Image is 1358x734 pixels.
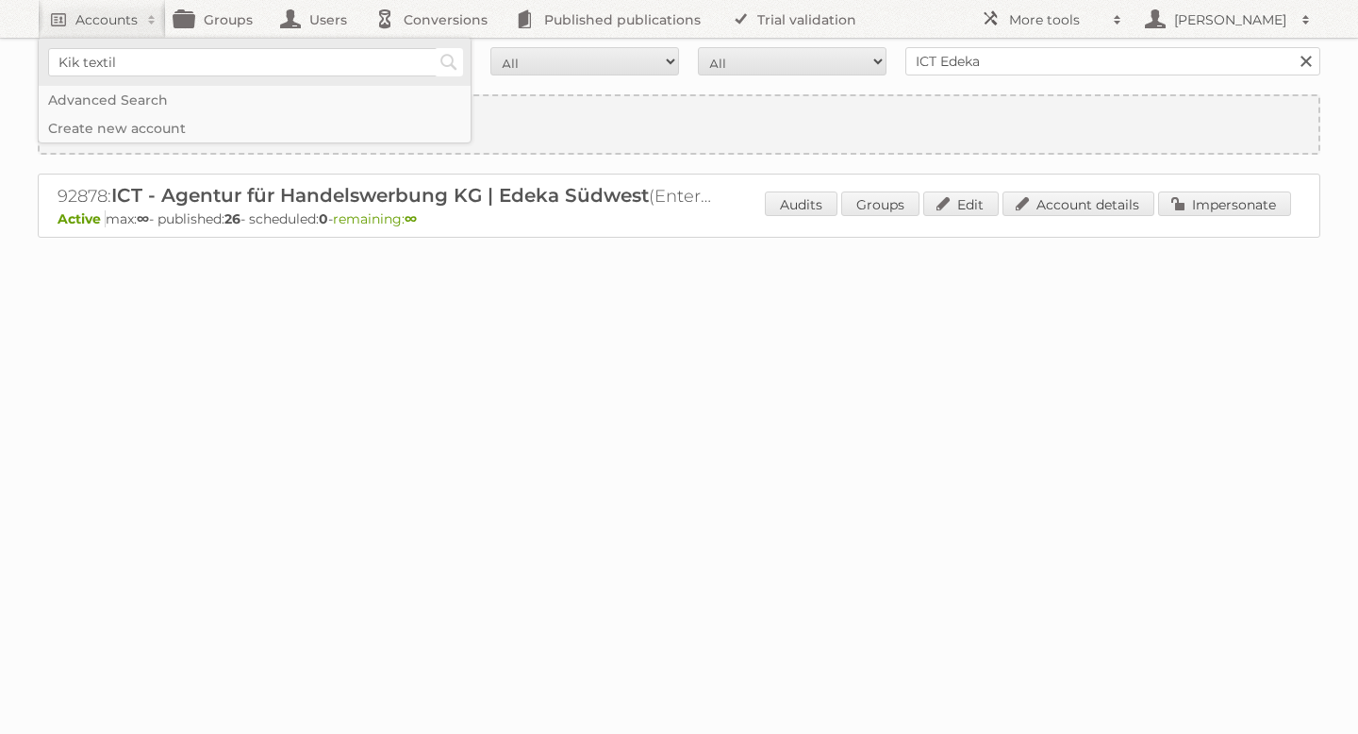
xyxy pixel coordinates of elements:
[224,210,240,227] strong: 26
[137,210,149,227] strong: ∞
[1002,192,1154,216] a: Account details
[1009,10,1103,29] h2: More tools
[435,48,463,76] input: Search
[923,192,999,216] a: Edit
[333,210,417,227] span: remaining:
[58,184,718,209] h2: 92878: (Enterprise ∞) - TRIAL
[1158,192,1291,216] a: Impersonate
[75,10,138,29] h2: Accounts
[58,210,106,227] span: Active
[39,114,471,142] a: Create new account
[765,192,837,216] a: Audits
[58,210,1300,227] p: max: - published: - scheduled: -
[841,192,919,216] a: Groups
[405,210,417,227] strong: ∞
[1169,10,1292,29] h2: [PERSON_NAME]
[39,86,471,114] a: Advanced Search
[111,184,649,207] span: ICT - Agentur für Handelswerbung KG | Edeka Südwest
[40,96,1318,153] a: Create new account
[319,210,328,227] strong: 0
